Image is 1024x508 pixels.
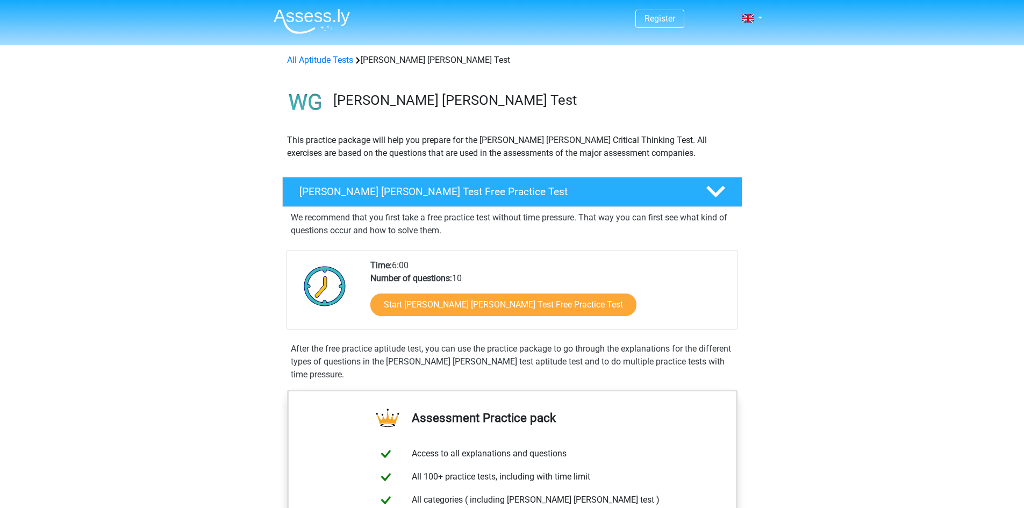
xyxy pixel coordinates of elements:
[333,92,734,109] h3: [PERSON_NAME] [PERSON_NAME] Test
[370,294,636,316] a: Start [PERSON_NAME] [PERSON_NAME] Test Free Practice Test
[370,273,452,283] b: Number of questions:
[283,80,328,125] img: watson glaser test
[299,185,689,198] h4: [PERSON_NAME] [PERSON_NAME] Test Free Practice Test
[287,134,737,160] p: This practice package will help you prepare for the [PERSON_NAME] [PERSON_NAME] Critical Thinking...
[362,259,737,329] div: 6:00 10
[274,9,350,34] img: Assessly
[287,55,353,65] a: All Aptitude Tests
[283,54,742,67] div: [PERSON_NAME] [PERSON_NAME] Test
[287,342,738,381] div: After the free practice aptitude test, you can use the practice package to go through the explana...
[291,211,734,237] p: We recommend that you first take a free practice test without time pressure. That way you can fir...
[298,259,352,313] img: Clock
[278,177,747,207] a: [PERSON_NAME] [PERSON_NAME] Test Free Practice Test
[645,13,675,24] a: Register
[370,260,392,270] b: Time:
